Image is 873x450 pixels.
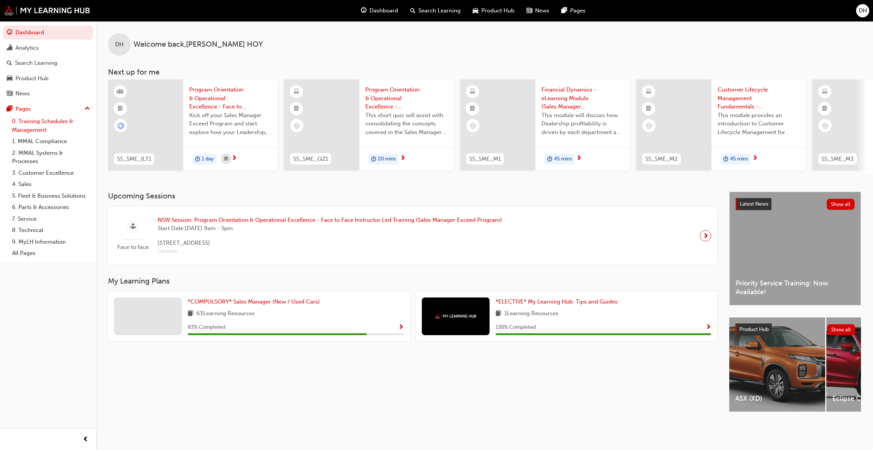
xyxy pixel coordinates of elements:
[496,298,617,305] span: *ELECTIVE* My Learning Hub: Tips and Guides
[520,3,555,18] a: news-iconNews
[496,297,621,306] a: *ELECTIVE* My Learning Hub: Tips and Guides
[7,29,12,36] span: guage-icon
[9,190,93,202] a: 5. Fleet & Business Solutions
[541,85,624,111] span: Financial Dynamics - eLearning Module (Sales Manager Exceed Program)
[3,87,93,101] a: News
[729,192,861,305] a: Latest NewsShow allPriority Service Training: Now Available!
[706,323,711,332] button: Show Progress
[7,45,12,52] span: chart-icon
[7,60,12,67] span: search-icon
[460,79,630,171] a: SS_SME_M1Financial Dynamics - eLearning Module (Sales Manager Exceed Program)This module will dis...
[3,72,93,85] a: Product Hub
[85,104,90,114] span: up-icon
[496,323,536,332] span: 100 % Completed
[398,324,404,331] span: Show Progress
[526,6,532,15] span: news-icon
[294,104,299,114] span: booktick-icon
[96,68,873,76] h3: Next up for me
[7,106,12,113] span: pages-icon
[355,3,404,18] a: guage-iconDashboard
[730,155,748,163] span: 45 mins
[3,24,93,102] button: DashboardAnalyticsSearch LearningProduct HubNews
[729,317,825,412] a: ASX (XD)
[576,155,582,162] span: next-icon
[9,178,93,190] a: 4. Sales
[473,6,478,15] span: car-icon
[196,309,255,319] span: 63 Learning Resources
[827,199,855,210] button: Show all
[859,6,867,15] span: DH
[158,247,502,256] span: Location
[856,4,869,17] button: DH
[9,247,93,259] a: All Pages
[115,40,123,49] span: DH
[645,155,678,163] span: SS_SME_M2
[555,3,592,18] a: pages-iconPages
[547,154,552,164] span: duration-icon
[118,87,123,97] span: learningResourceType_INSTRUCTOR_LED-icon
[3,56,93,70] a: Search Learning
[188,323,225,332] span: 83 % Completed
[9,167,93,179] a: 3. Customer Excellence
[9,147,93,167] a: 2. MMAL Systems & Processes
[554,155,572,163] span: 45 mins
[188,298,320,305] span: *COMPULSORY* Sales Manager (New / Used Cars)
[736,198,855,210] a: Latest NewsShow all
[130,222,136,232] span: sessionType_FACE_TO_FACE-icon
[646,104,651,114] span: booktick-icon
[9,201,93,213] a: 6. Parts & Accessories
[3,102,93,116] button: Pages
[404,3,467,18] a: search-iconSearch Learning
[9,116,93,136] a: 0. Training Schedules & Management
[418,6,461,15] span: Search Learning
[636,79,806,171] a: SS_SME_M2Customer Lifecycle Management Fundamentals - eLearning Module (Sales Manager Exceed Prog...
[15,44,39,52] div: Analytics
[361,6,367,15] span: guage-icon
[822,87,827,97] span: learningResourceType_ELEARNING-icon
[378,155,396,163] span: 20 mins
[158,239,502,247] span: [STREET_ADDRESS]
[158,224,502,233] span: Start Date: [DATE] 9am - 5pm
[108,192,717,200] h3: Upcoming Sessions
[646,87,651,97] span: learningResourceType_ELEARNING-icon
[718,85,800,111] span: Customer Lifecycle Management Fundamentals - eLearning Module (Sales Manager Exceed Program)
[224,154,228,164] span: calendar-icon
[703,230,709,241] span: next-icon
[3,41,93,55] a: Analytics
[365,85,447,111] span: Program Orientation & Operational Excellence - Assessment Quiz (Sales Manager Exceed Program)
[9,224,93,236] a: 8. Technical
[740,201,768,207] span: Latest News
[646,122,652,129] span: learningRecordVerb_NONE-icon
[752,155,758,162] span: next-icon
[371,154,376,164] span: duration-icon
[481,6,514,15] span: Product Hub
[706,324,711,331] span: Show Progress
[188,297,323,306] a: *COMPULSORY* Sales Manager (New / Used Cars)
[370,6,398,15] span: Dashboard
[114,243,152,252] span: Face to face
[470,104,475,114] span: booktick-icon
[7,75,12,82] span: car-icon
[9,236,93,248] a: 9. MyLH Information
[435,314,476,319] img: mmal
[469,155,501,163] span: SS_SME_M1
[9,213,93,225] a: 7. Service
[117,122,124,129] span: learningRecordVerb_ENROLL-icon
[827,324,855,335] button: Show all
[821,155,854,163] span: SS_SME_M3
[4,6,90,15] img: mmal
[158,216,502,224] span: NSW Session: Program Orientation & Operational Excellence - Face to Face Instructor Led Training ...
[108,277,717,285] h3: My Learning Plans
[470,87,475,97] span: learningResourceType_ELEARNING-icon
[365,111,447,137] span: This short quiz will assist with consolidating the concepts covered in the Sales Manager Exceed '...
[202,155,214,163] span: 1 day
[723,154,729,164] span: duration-icon
[15,59,57,67] div: Search Learning
[188,309,193,319] span: book-icon
[735,394,819,403] span: ASX (XD)
[117,155,151,163] span: SS_SME_ILT1
[189,85,271,111] span: Program Orientation & Operational Excellence - Face to Face Instructor Led Training (Sales Manage...
[294,87,299,97] span: learningResourceType_ELEARNING-icon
